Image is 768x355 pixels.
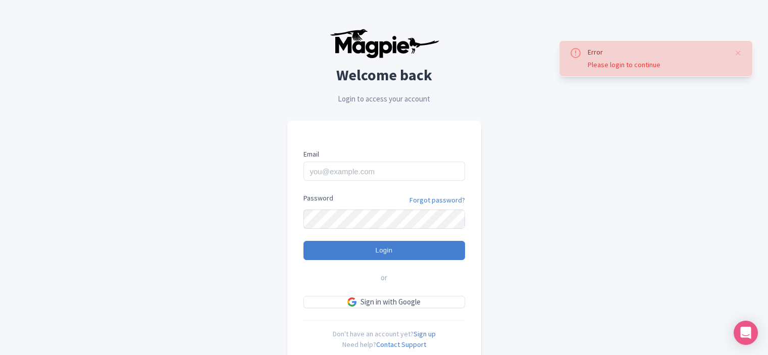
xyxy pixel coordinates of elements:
a: Contact Support [376,340,426,349]
div: Error [588,47,726,58]
img: google.svg [347,297,356,307]
label: Email [303,149,465,160]
input: you@example.com [303,162,465,181]
a: Forgot password? [409,195,465,206]
img: logo-ab69f6fb50320c5b225c76a69d11143b.png [327,28,441,59]
p: Login to access your account [287,93,481,105]
label: Password [303,193,333,204]
div: Please login to continue [588,60,726,70]
div: Open Intercom Messenger [734,321,758,345]
a: Sign up [414,329,436,338]
a: Sign in with Google [303,296,465,309]
span: or [381,272,387,284]
h2: Welcome back [287,67,481,83]
div: Don't have an account yet? Need help? [303,320,465,350]
button: Close [734,47,742,59]
input: Login [303,241,465,260]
